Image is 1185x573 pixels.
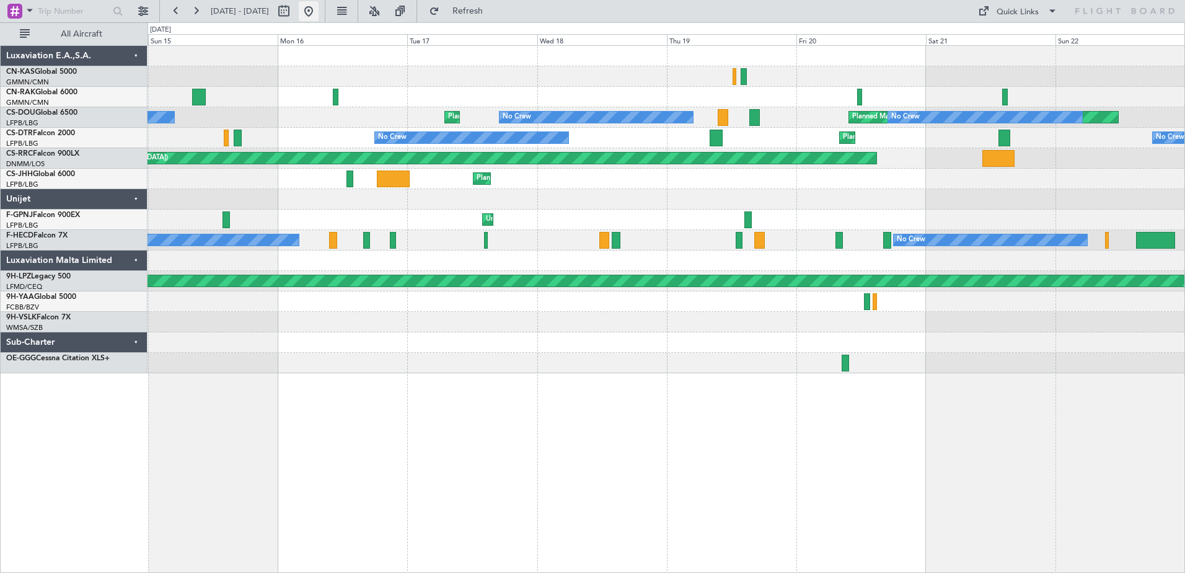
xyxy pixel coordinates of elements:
[897,231,925,249] div: No Crew
[278,34,407,45] div: Mon 16
[843,128,904,147] div: Planned Maint Sion
[926,34,1055,45] div: Sat 21
[6,232,68,239] a: F-HECDFalcon 7X
[6,293,76,301] a: 9H-YAAGlobal 5000
[6,273,31,280] span: 9H-LPZ
[6,98,49,107] a: GMMN/CMN
[6,171,75,178] a: CS-JHHGlobal 6000
[6,303,39,312] a: FCBB/BZV
[148,34,278,45] div: Sun 15
[6,221,38,230] a: LFPB/LBG
[503,108,531,127] div: No Crew
[6,159,45,169] a: DNMM/LOS
[6,211,80,219] a: F-GPNJFalcon 900EX
[211,6,269,17] span: [DATE] - [DATE]
[38,2,109,20] input: Trip Number
[6,282,42,291] a: LFMD/CEQ
[378,128,407,147] div: No Crew
[972,1,1064,21] button: Quick Links
[477,169,672,188] div: Planned Maint [GEOGRAPHIC_DATA] ([GEOGRAPHIC_DATA])
[423,1,498,21] button: Refresh
[6,130,33,137] span: CS-DTR
[891,108,920,127] div: No Crew
[796,34,926,45] div: Fri 20
[6,150,33,158] span: CS-RRC
[1156,128,1184,147] div: No Crew
[1055,34,1185,45] div: Sun 22
[6,355,36,362] span: OE-GGG
[6,314,37,321] span: 9H-VSLK
[6,171,33,178] span: CS-JHH
[14,24,134,44] button: All Aircraft
[486,210,690,229] div: Unplanned Maint [GEOGRAPHIC_DATA] ([GEOGRAPHIC_DATA])
[150,25,171,35] div: [DATE]
[6,118,38,128] a: LFPB/LBG
[6,293,34,301] span: 9H-YAA
[6,89,35,96] span: CN-RAK
[6,78,49,87] a: GMMN/CMN
[6,89,77,96] a: CN-RAKGlobal 6000
[6,139,38,148] a: LFPB/LBG
[6,241,38,251] a: LFPB/LBG
[6,314,71,321] a: 9H-VSLKFalcon 7X
[32,30,131,38] span: All Aircraft
[6,273,71,280] a: 9H-LPZLegacy 500
[6,211,33,219] span: F-GPNJ
[997,6,1039,19] div: Quick Links
[6,180,38,189] a: LFPB/LBG
[852,108,1047,127] div: Planned Maint [GEOGRAPHIC_DATA] ([GEOGRAPHIC_DATA])
[6,355,110,362] a: OE-GGGCessna Citation XLS+
[537,34,667,45] div: Wed 18
[6,68,35,76] span: CN-KAS
[6,150,79,158] a: CS-RRCFalcon 900LX
[407,34,537,45] div: Tue 17
[6,109,35,117] span: CS-DOU
[6,68,77,76] a: CN-KASGlobal 5000
[6,323,43,332] a: WMSA/SZB
[667,34,796,45] div: Thu 19
[448,108,643,127] div: Planned Maint [GEOGRAPHIC_DATA] ([GEOGRAPHIC_DATA])
[442,7,494,16] span: Refresh
[6,232,33,239] span: F-HECD
[6,130,75,137] a: CS-DTRFalcon 2000
[6,109,77,117] a: CS-DOUGlobal 6500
